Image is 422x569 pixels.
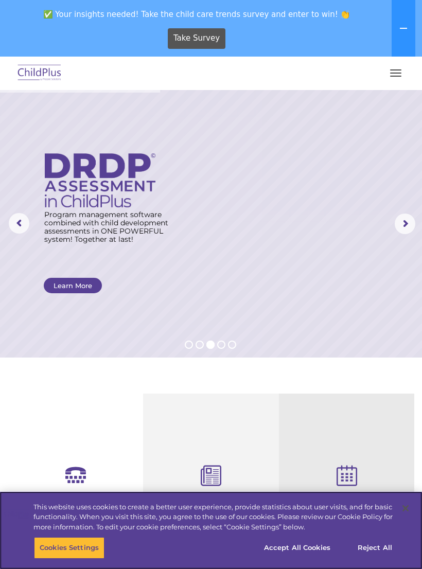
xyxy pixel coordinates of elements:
[394,497,417,520] button: Close
[33,502,393,532] div: This website uses cookies to create a better user experience, provide statistics about user visit...
[343,537,407,559] button: Reject All
[173,29,220,47] span: Take Survey
[45,153,155,207] img: DRDP Assessment in ChildPlus
[4,4,390,24] span: ✅ Your insights needed! Take the child care trends survey and enter to win! 👏
[168,28,226,49] a: Take Survey
[15,61,64,85] img: ChildPlus by Procare Solutions
[34,537,104,559] button: Cookies Settings
[258,537,336,559] button: Accept All Cookies
[44,278,102,293] a: Learn More
[44,210,179,243] rs-layer: Program management software combined with child development assessments in ONE POWERFUL system! T...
